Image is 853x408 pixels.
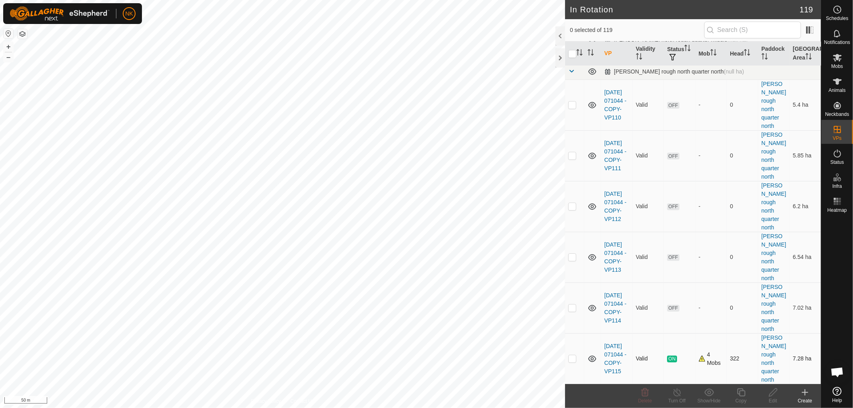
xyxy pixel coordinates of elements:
[727,232,758,283] td: 0
[789,80,821,130] td: 5.4 ha
[290,398,314,405] a: Contact Us
[661,397,693,404] div: Turn Off
[684,46,691,52] p-sorticon: Activate to sort
[699,202,724,211] div: -
[761,54,768,61] p-sorticon: Activate to sort
[805,54,812,61] p-sorticon: Activate to sort
[757,397,789,404] div: Edit
[667,305,679,312] span: OFF
[633,232,664,283] td: Valid
[825,360,849,384] a: Open chat
[727,181,758,232] td: 0
[789,130,821,181] td: 5.85 ha
[604,343,626,374] a: [DATE] 071044 - COPY-VP115
[633,130,664,181] td: Valid
[761,284,786,332] a: [PERSON_NAME] rough north quarter north
[761,233,786,281] a: [PERSON_NAME] rough north quarter north
[570,26,704,34] span: 0 selected of 119
[4,29,13,38] button: Reset Map
[664,42,695,66] th: Status
[667,356,677,362] span: ON
[827,208,847,213] span: Heatmap
[604,292,626,324] a: [DATE] 071044 - COPY-VP114
[761,81,786,129] a: [PERSON_NAME] rough north quarter north
[826,16,848,21] span: Schedules
[824,40,850,45] span: Notifications
[699,253,724,261] div: -
[800,4,813,16] span: 119
[695,42,727,66] th: Mob
[832,398,842,403] span: Help
[699,101,724,109] div: -
[761,182,786,231] a: [PERSON_NAME] rough north quarter north
[725,397,757,404] div: Copy
[667,203,679,210] span: OFF
[125,10,133,18] span: NK
[636,54,642,61] p-sorticon: Activate to sort
[789,42,821,66] th: [GEOGRAPHIC_DATA] Area
[633,181,664,232] td: Valid
[789,283,821,333] td: 7.02 ha
[727,80,758,130] td: 0
[638,398,652,404] span: Delete
[789,333,821,384] td: 7.28 ha
[570,5,800,14] h2: In Rotation
[4,42,13,52] button: +
[4,52,13,62] button: –
[724,68,744,75] span: (null ha)
[601,42,633,66] th: VP
[633,80,664,130] td: Valid
[761,334,786,383] a: [PERSON_NAME] rough north quarter north
[18,29,27,39] button: Map Layers
[667,102,679,109] span: OFF
[825,112,849,117] span: Neckbands
[821,384,853,406] a: Help
[761,131,786,180] a: [PERSON_NAME] rough north quarter north
[604,140,626,171] a: [DATE] 071044 - COPY-VP111
[727,42,758,66] th: Head
[832,184,842,189] span: Infra
[704,22,801,38] input: Search (S)
[633,283,664,333] td: Valid
[693,397,725,404] div: Show/Hide
[727,130,758,181] td: 0
[576,50,583,57] p-sorticon: Activate to sort
[710,50,717,57] p-sorticon: Activate to sort
[587,50,594,57] p-sorticon: Activate to sort
[10,6,110,21] img: Gallagher Logo
[829,88,846,93] span: Animals
[604,241,626,273] a: [DATE] 071044 - COPY-VP113
[604,191,626,222] a: [DATE] 071044 - COPY-VP112
[604,89,626,121] a: [DATE] 071044 - COPY-VP110
[789,397,821,404] div: Create
[667,153,679,159] span: OFF
[727,333,758,384] td: 322
[667,254,679,261] span: OFF
[251,398,281,405] a: Privacy Policy
[727,283,758,333] td: 0
[831,64,843,69] span: Mobs
[699,350,724,367] div: 4 Mobs
[604,68,744,75] div: [PERSON_NAME] rough north quarter north
[699,304,724,312] div: -
[789,181,821,232] td: 6.2 ha
[633,333,664,384] td: Valid
[833,136,841,141] span: VPs
[744,50,750,57] p-sorticon: Activate to sort
[789,232,821,283] td: 6.54 ha
[758,42,790,66] th: Paddock
[699,151,724,160] div: -
[830,160,844,165] span: Status
[633,42,664,66] th: Validity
